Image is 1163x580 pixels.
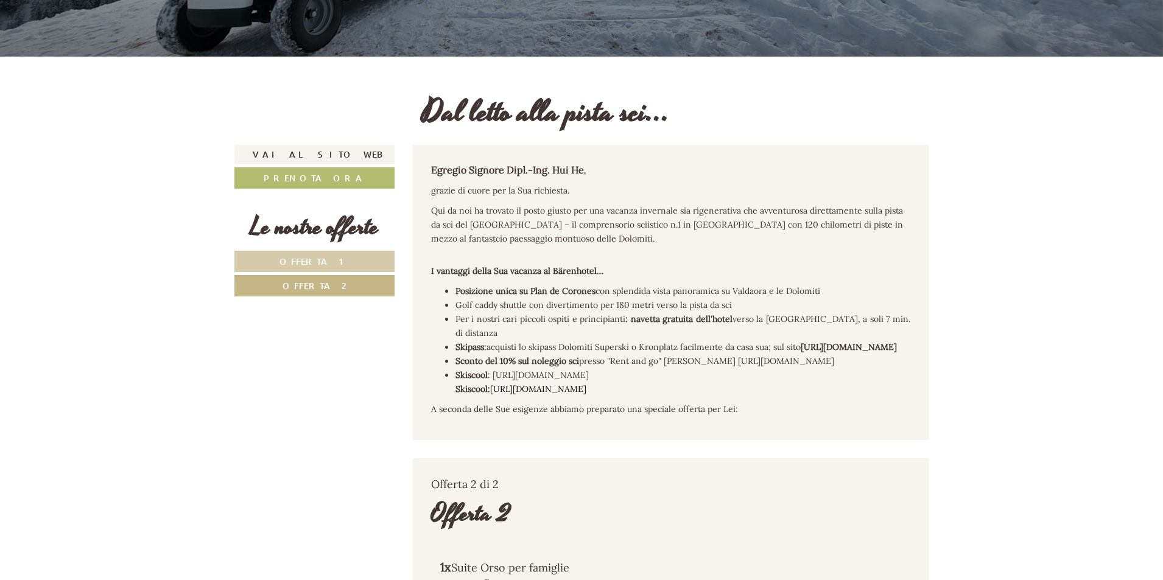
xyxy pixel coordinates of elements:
div: Offerta 2 [431,497,511,531]
span: con splendida vista panoramica su Valdaora e le Dolomiti [596,285,820,296]
div: Le nostre offerte [234,210,395,245]
span: acquisti lo skipass Dolomiti Superski o Kronplatz facilmente da casa sua; sul sito [487,341,897,352]
strong: [URL][DOMAIN_NAME] [801,341,897,352]
strong: Sconto del 10% sul noleggio sci [455,355,579,366]
a: Vai al sito web [234,145,395,164]
span: presso "Rent and go" [PERSON_NAME] [URL][DOMAIN_NAME] [455,355,834,366]
strong: : navetta gratuita dell'hotel [625,313,733,324]
a: [URL][DOMAIN_NAME] [490,383,586,394]
strong: I vantaggi della Sua vacanza al Bärenhotel… [431,265,603,276]
span: Offerta 1 [279,256,350,267]
span: Offerta 2 di 2 [431,477,499,491]
span: : [URL][DOMAIN_NAME] [455,369,589,394]
span: Per i nostri cari piccoli ospiti e principianti verso la [GEOGRAPHIC_DATA], a soli 7 min. di dist... [455,313,911,338]
div: Suite Orso per famiglie [440,559,653,576]
h1: Dal letto alla pista sci... [422,96,670,130]
strong: Skiscool: [455,383,490,394]
span: grazie di cuore per la Sua richiesta. [431,185,569,196]
em: , [584,165,586,176]
strong: Skiscool [455,369,488,380]
span: Qui da noi ha trovato il posto giusto per una vacanza invernale sia rigenerativa che avventurosa ... [431,205,903,244]
b: 1x [440,559,451,575]
span: Skipass: [455,341,487,352]
span: Offerta 2 [283,280,346,292]
span: Golf caddy shuttle con divertimento per 180 metri verso la pista da sci [455,299,732,310]
a: Prenota ora [234,167,395,189]
span: Posizione unica su Plan de Corones [455,285,596,296]
strong: Egregio Signore Dipl.-Ing. Hui He [431,164,586,176]
span: A seconda delle Sue esigenze abbiamo preparato una speciale offerta per Lei: [431,404,738,414]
